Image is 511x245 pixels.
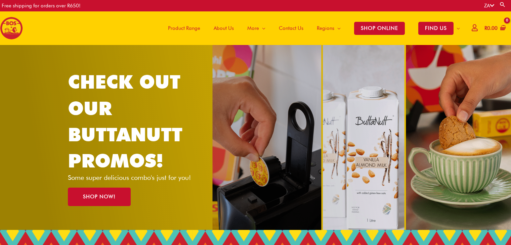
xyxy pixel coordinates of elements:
a: Product Range [161,11,207,45]
a: ZA [484,3,494,9]
a: CHECK OUT OUR BUTTANUTT PROMOS! [68,70,182,172]
span: Contact Us [279,18,303,38]
span: Product Range [168,18,200,38]
a: Search button [499,1,506,8]
span: About Us [214,18,234,38]
a: About Us [207,11,241,45]
span: Regions [317,18,334,38]
bdi: 0.00 [484,25,498,31]
span: More [247,18,259,38]
a: Contact Us [272,11,310,45]
p: Some super delicious combo's just for you! [68,174,203,181]
span: SHOP ONLINE [354,22,405,35]
a: SHOP NOW! [68,188,131,206]
a: Regions [310,11,347,45]
span: SHOP NOW! [83,194,116,199]
a: SHOP ONLINE [347,11,412,45]
a: View Shopping Cart, empty [483,21,506,36]
span: FIND US [418,22,454,35]
span: R [484,25,487,31]
nav: Site Navigation [156,11,467,45]
a: More [241,11,272,45]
